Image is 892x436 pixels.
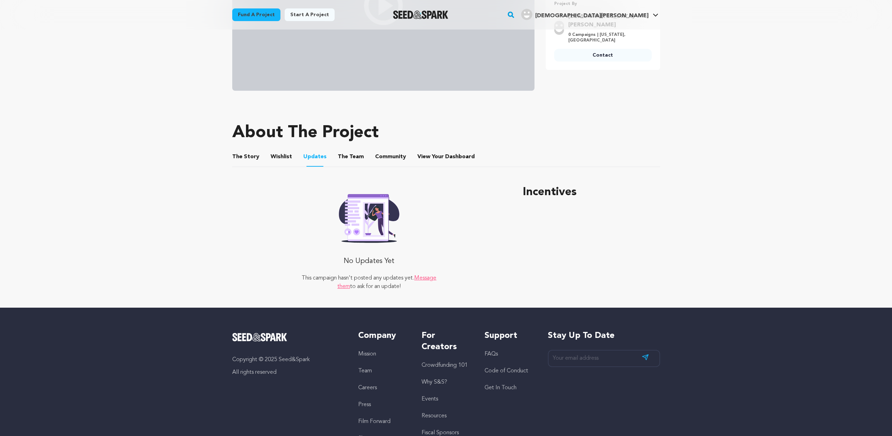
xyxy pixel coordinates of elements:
[232,153,259,161] span: Story
[232,124,379,141] h1: About The Project
[422,363,468,368] a: Crowdfunding 101
[422,330,470,353] h5: For Creators
[548,330,660,341] h5: Stay up to date
[338,153,348,161] span: The
[521,9,649,20] div: Kristen O.'s Profile
[445,153,475,161] span: Dashboard
[485,385,517,391] a: Get In Touch
[338,153,364,161] span: Team
[285,8,335,21] a: Start a project
[523,184,660,201] h1: Incentives
[358,368,372,374] a: Team
[358,351,376,357] a: Mission
[554,49,652,62] a: Contact
[375,153,406,161] span: Community
[568,32,647,43] p: 0 Campaigns | [US_STATE], [GEOGRAPHIC_DATA]
[303,153,327,161] span: Updates
[417,153,476,161] a: ViewYourDashboard
[393,11,448,19] a: Seed&Spark Homepage
[422,379,447,385] a: Why S&S?
[232,333,287,341] img: Seed&Spark Logo
[548,350,660,367] input: Your email address
[485,351,498,357] a: FAQs
[337,275,437,289] a: Message them
[422,396,438,402] a: Events
[232,355,344,364] p: Copyright © 2025 Seed&Spark
[358,402,371,408] a: Press
[232,153,242,161] span: The
[358,419,391,424] a: Film Forward
[358,385,377,391] a: Careers
[232,8,280,21] a: Fund a project
[422,430,459,436] a: Fiscal Sponsors
[535,13,649,19] span: [DEMOGRAPHIC_DATA][PERSON_NAME]
[301,274,437,291] p: This campaign hasn't posted any updates yet. to ask for an update!
[485,330,533,341] h5: Support
[393,11,448,19] img: Seed&Spark Logo Dark Mode
[485,368,528,374] a: Code of Conduct
[358,330,407,341] h5: Company
[521,9,532,20] img: user.png
[520,7,660,20] a: Kristen O.'s Profile
[520,7,660,22] span: Kristen O.'s Profile
[232,368,344,377] p: All rights reserved
[422,413,447,419] a: Resources
[232,333,344,341] a: Seed&Spark Homepage
[333,190,405,243] img: Seed&Spark Rafiki Image
[301,254,437,268] p: No Updates Yet
[271,153,292,161] span: Wishlist
[417,153,476,161] span: Your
